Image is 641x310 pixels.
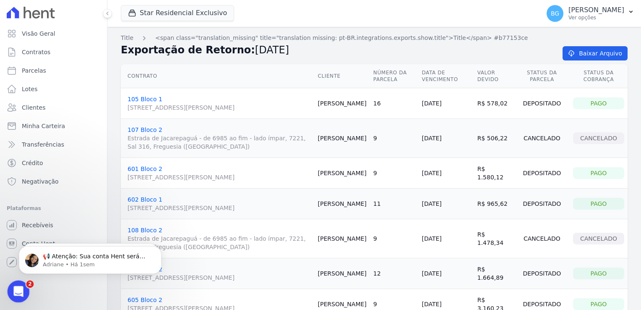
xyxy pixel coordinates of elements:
[474,219,514,258] td: R$ 1.478,34
[315,64,370,88] th: Cliente
[22,159,43,167] span: Crédito
[128,266,311,282] a: 608 Bloco 2[STREET_ADDRESS][PERSON_NAME]
[121,34,628,42] nav: Breadcrumb
[128,103,311,112] span: [STREET_ADDRESS][PERSON_NAME]
[22,85,38,93] span: Lotes
[22,48,50,56] span: Contratos
[474,88,514,119] td: R$ 578,02
[568,6,624,14] p: [PERSON_NAME]
[315,219,370,258] td: [PERSON_NAME]
[573,97,624,109] div: Pago
[418,64,474,88] th: Data de Vencimento
[128,166,311,181] a: 601 Bloco 2[STREET_ADDRESS][PERSON_NAME]
[370,258,419,289] td: 12
[518,97,566,109] div: Depositado
[3,62,104,79] a: Parcelas
[573,268,624,279] div: Pago
[3,155,104,171] a: Crédito
[3,99,104,116] a: Clientes
[22,29,55,38] span: Visão Geral
[128,196,311,212] a: 602 Bloco 1[STREET_ADDRESS][PERSON_NAME]
[26,281,34,288] span: 2
[121,5,234,21] button: Star Residencial Exclusivo
[315,258,370,289] td: [PERSON_NAME]
[370,189,419,219] td: 11
[518,167,566,179] div: Depositado
[474,119,514,158] td: R$ 506,22
[573,298,624,310] div: Pago
[474,189,514,219] td: R$ 965,62
[121,34,133,41] span: translation missing: pt-BR.integrations.exports.index.title
[418,158,474,189] td: [DATE]
[514,64,570,88] th: Status da Parcela
[370,64,419,88] th: Número da Parcela
[370,219,419,258] td: 9
[3,173,104,190] a: Negativação
[551,11,559,16] span: BG
[573,198,624,210] div: Pago
[315,189,370,219] td: [PERSON_NAME]
[22,177,59,186] span: Negativação
[418,258,474,289] td: [DATE]
[3,136,104,153] a: Transferências
[573,132,624,144] div: Cancelado
[568,14,624,21] p: Ver opções
[7,203,100,213] div: Plataformas
[121,64,315,88] th: Contrato
[518,198,566,210] div: Depositado
[418,219,474,258] td: [DATE]
[128,126,311,151] a: 107 Bloco 2Estrada de Jacarepaguá - de 6985 ao fim - lado ímpar, 7221, Sal 316, Freguesia ([GEOGR...
[3,217,104,234] a: Recebíveis
[22,122,65,130] span: Minha Carteira
[3,235,104,252] a: Conta Hent
[8,281,30,303] iframe: Intercom live chat
[370,158,419,189] td: 9
[128,227,311,251] a: 108 Bloco 2Estrada de Jacarepaguá - de 6985 ao fim - lado ímpar, 7221, Sal 316, Freguesia ([GEOGR...
[474,158,514,189] td: R$ 1.580,12
[573,233,624,244] div: Cancelado
[128,273,311,282] span: [STREET_ADDRESS][PERSON_NAME]
[418,88,474,119] td: [DATE]
[22,103,45,112] span: Clientes
[22,140,64,149] span: Transferências
[474,64,514,88] th: Valor devido
[128,204,311,212] span: [STREET_ADDRESS][PERSON_NAME]
[370,88,419,119] td: 16
[3,25,104,42] a: Visão Geral
[128,234,311,251] span: Estrada de Jacarepaguá - de 6985 ao fim - lado ímpar, 7221, Sal 316, Freguesia ([GEOGRAPHIC_DATA])
[155,34,528,42] a: <span class="translation_missing" title="translation missing: pt-BR.integrations.exports.show.tit...
[6,229,174,287] iframe: Intercom notifications mensagem
[121,42,549,58] h2: Exportação de Retorno:
[573,167,624,179] div: Pago
[121,34,133,42] a: Title
[3,118,104,134] a: Minha Carteira
[563,46,628,60] a: Baixar Arquivo
[540,2,641,25] button: BG [PERSON_NAME] Ver opções
[570,64,628,88] th: Status da Cobrança
[3,81,104,97] a: Lotes
[518,298,566,310] div: Depositado
[518,233,566,244] div: Cancelado
[128,96,311,112] a: 105 Bloco 1[STREET_ADDRESS][PERSON_NAME]
[518,132,566,144] div: Cancelado
[128,173,311,181] span: [STREET_ADDRESS][PERSON_NAME]
[128,134,311,151] span: Estrada de Jacarepaguá - de 6985 ao fim - lado ímpar, 7221, Sal 316, Freguesia ([GEOGRAPHIC_DATA])
[518,268,566,279] div: Depositado
[418,119,474,158] td: [DATE]
[315,88,370,119] td: [PERSON_NAME]
[315,158,370,189] td: [PERSON_NAME]
[255,44,289,56] span: [DATE]
[370,119,419,158] td: 9
[3,44,104,60] a: Contratos
[22,221,53,229] span: Recebíveis
[22,66,46,75] span: Parcelas
[474,258,514,289] td: R$ 1.664,89
[418,189,474,219] td: [DATE]
[315,119,370,158] td: [PERSON_NAME]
